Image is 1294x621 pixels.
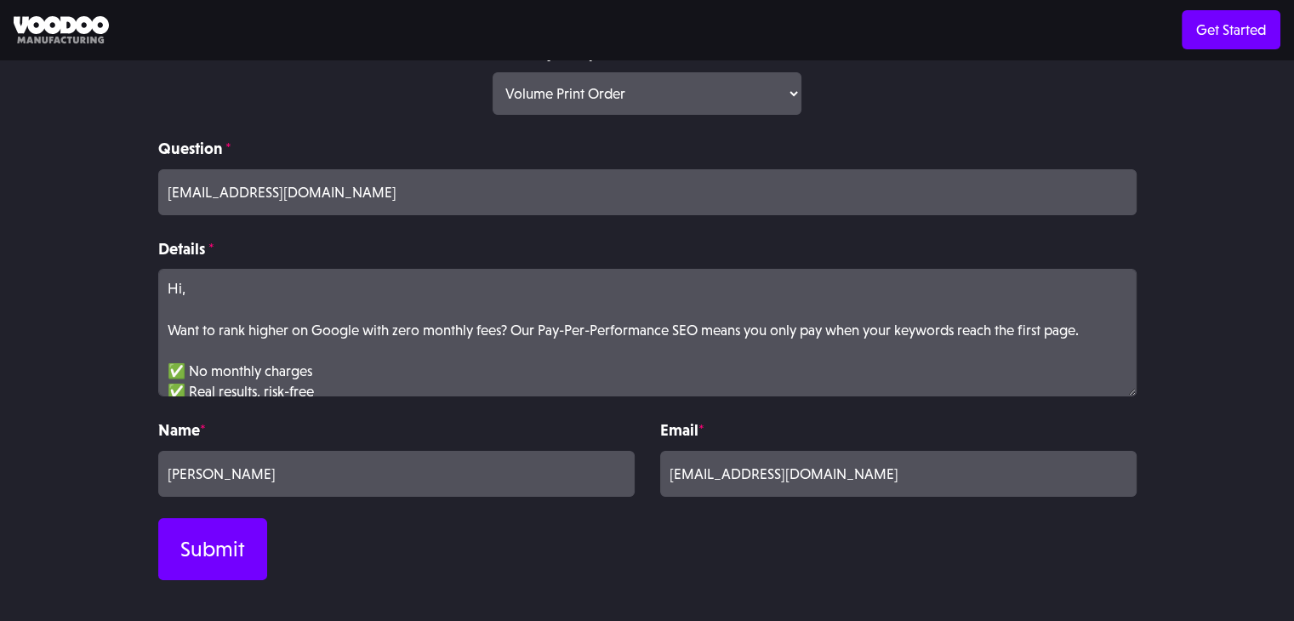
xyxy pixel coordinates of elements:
[14,16,109,44] img: Voodoo Manufacturing logo
[158,418,635,442] label: Name
[660,418,1137,442] label: Email
[158,169,1137,215] input: Briefly describe your question
[1182,10,1280,49] a: Get Started
[158,40,1137,580] form: Contact Form
[158,239,205,258] strong: Details
[158,518,267,580] input: Submit
[158,139,222,157] strong: Question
